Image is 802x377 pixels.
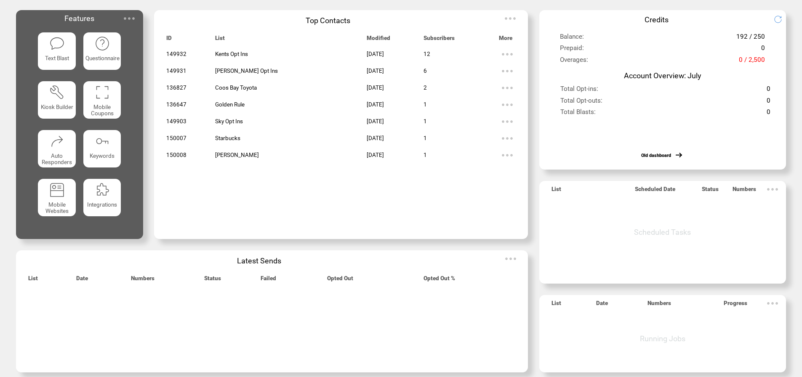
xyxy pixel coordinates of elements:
[739,56,765,68] span: 0 / 2,500
[166,51,187,57] span: 149932
[502,10,519,27] img: ellypsis.svg
[767,97,770,109] span: 0
[560,108,596,120] span: Total Blasts:
[424,152,427,158] span: 1
[85,55,120,61] span: Questionnaire
[640,334,685,343] span: Running Jobs
[166,152,187,158] span: 150008
[767,85,770,97] span: 0
[83,32,121,74] a: Questionnaire
[327,275,353,286] span: Opted Out
[166,35,172,46] span: ID
[702,186,719,197] span: Status
[215,118,243,125] span: Sky Opt Ins
[424,85,427,91] span: 2
[131,275,155,286] span: Numbers
[499,130,516,147] img: ellypsis.svg
[49,85,65,100] img: tool%201.svg
[166,101,187,108] span: 136647
[76,275,88,286] span: Date
[499,96,516,113] img: ellypsis.svg
[499,113,516,130] img: ellypsis.svg
[767,108,770,120] span: 0
[761,44,765,56] span: 0
[121,10,138,27] img: ellypsis.svg
[49,36,65,51] img: text-blast.svg
[499,46,516,63] img: ellypsis.svg
[95,182,110,198] img: integrations.svg
[215,152,259,158] span: [PERSON_NAME]
[424,135,427,141] span: 1
[424,68,427,74] span: 6
[764,295,781,312] img: ellypsis.svg
[41,104,73,110] span: Kiosk Builder
[38,81,76,122] a: Kiosk Builder
[215,101,245,108] span: Golden Rule
[596,300,608,311] span: Date
[424,101,427,108] span: 1
[28,275,38,286] span: List
[499,147,516,164] img: ellypsis.svg
[91,104,114,117] span: Mobile Coupons
[45,202,69,214] span: Mobile Websites
[49,182,65,198] img: mobile-websites.svg
[624,71,701,80] span: Account Overview: July
[367,51,384,57] span: [DATE]
[166,135,187,141] span: 150007
[45,55,69,61] span: Text Blast
[736,33,765,45] span: 192 / 250
[560,33,584,45] span: Balance:
[215,68,278,74] span: [PERSON_NAME] Opt Ins
[552,186,561,197] span: List
[166,68,187,74] span: 149931
[499,63,516,80] img: ellypsis.svg
[90,153,115,159] span: Keywords
[95,133,110,149] img: keywords.svg
[560,85,598,97] span: Total Opt-ins:
[424,51,430,57] span: 12
[215,35,225,46] span: List
[215,51,248,57] span: Kents Opt Ins
[49,133,65,149] img: auto-responders.svg
[560,44,584,56] span: Prepaid:
[560,56,588,68] span: Overages:
[560,97,602,109] span: Total Opt-outs:
[166,85,187,91] span: 136827
[502,250,519,267] img: ellypsis.svg
[634,228,691,236] span: Scheduled Tasks
[367,152,384,158] span: [DATE]
[42,153,72,165] span: Auto Responders
[424,118,427,125] span: 1
[641,153,671,158] a: Old dashboard
[499,35,512,46] span: More
[261,275,276,286] span: Failed
[764,181,781,198] img: ellypsis.svg
[38,179,76,220] a: Mobile Websites
[215,85,257,91] span: Coos Bay Toyota
[499,80,516,96] img: ellypsis.svg
[647,300,671,311] span: Numbers
[367,101,384,108] span: [DATE]
[95,85,110,100] img: coupons.svg
[635,186,675,197] span: Scheduled Date
[367,135,384,141] span: [DATE]
[215,135,240,141] span: Starbucks
[166,118,187,125] span: 149903
[83,130,121,171] a: Keywords
[87,202,117,208] span: Integrations
[204,275,221,286] span: Status
[367,85,384,91] span: [DATE]
[424,275,455,286] span: Opted Out %
[367,35,390,46] span: Modified
[95,36,110,51] img: questionnaire.svg
[774,15,790,24] img: refresh.png
[645,15,669,24] span: Credits
[306,16,350,25] span: Top Contacts
[38,32,76,74] a: Text Blast
[367,68,384,74] span: [DATE]
[733,186,756,197] span: Numbers
[83,179,121,220] a: Integrations
[367,118,384,125] span: [DATE]
[38,130,76,171] a: Auto Responders
[83,81,121,122] a: Mobile Coupons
